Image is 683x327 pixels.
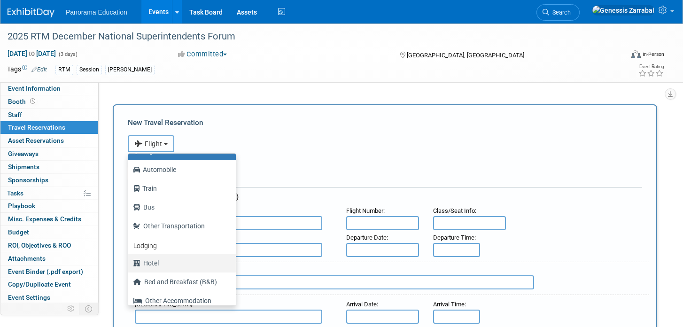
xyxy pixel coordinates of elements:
[0,252,98,265] a: Attachments
[77,65,102,75] div: Session
[433,234,474,241] span: Departure Time
[27,50,36,57] span: to
[79,303,99,315] td: Toggle Event Tabs
[433,234,476,241] small: :
[133,200,226,215] label: Bus
[5,4,501,14] body: Rich Text Area. Press ALT-0 for help.
[567,49,664,63] div: Event Format
[0,161,98,173] a: Shipments
[0,265,98,278] a: Event Binder (.pdf export)
[8,268,83,275] span: Event Binder (.pdf export)
[8,255,46,262] span: Attachments
[133,181,226,196] label: Train
[58,51,78,57] span: (3 days)
[433,207,476,214] small: :
[7,189,23,197] span: Tasks
[133,274,226,289] label: Bed and Breakfast (B&B)
[536,4,580,21] a: Search
[346,301,378,308] small: :
[549,9,571,16] span: Search
[8,111,22,118] span: Staff
[592,5,655,16] img: Genessis Zarrabal
[631,50,641,58] img: Format-Inperson.png
[8,85,61,92] span: Event Information
[346,207,385,214] small: :
[433,301,465,308] span: Arrival Time
[7,49,56,58] span: [DATE] [DATE]
[0,95,98,108] a: Booth
[0,82,98,95] a: Event Information
[105,65,155,75] div: [PERSON_NAME]
[8,176,48,184] span: Sponsorships
[128,117,642,128] div: New Travel Reservation
[7,64,47,75] td: Tags
[346,207,383,214] span: Flight Number
[134,140,163,148] span: Flight
[4,28,608,45] div: 2025 RTM December National Superintendents Forum
[638,64,664,69] div: Event Rating
[128,235,236,254] a: Lodging
[8,294,50,301] span: Event Settings
[8,241,71,249] span: ROI, Objectives & ROO
[133,218,226,234] label: Other Transportation
[407,52,524,59] span: [GEOGRAPHIC_DATA], [GEOGRAPHIC_DATA]
[133,293,226,308] label: Other Accommodation
[8,8,54,17] img: ExhibitDay
[8,163,39,171] span: Shipments
[31,66,47,73] a: Edit
[0,134,98,147] a: Asset Reservations
[642,51,664,58] div: In-Person
[8,202,35,210] span: Playbook
[133,256,226,271] label: Hotel
[128,152,642,166] div: Booking Confirmation Number:
[8,150,39,157] span: Giveaways
[133,162,226,177] label: Automobile
[8,228,29,236] span: Budget
[63,303,79,315] td: Personalize Event Tab Strip
[66,8,127,16] span: Panorama Education
[433,301,466,308] small: :
[0,187,98,200] a: Tasks
[346,301,377,308] span: Arrival Date
[0,291,98,304] a: Event Settings
[133,242,157,249] b: Lodging
[0,174,98,187] a: Sponsorships
[433,207,475,214] span: Class/Seat Info
[8,280,71,288] span: Copy/Duplicate Event
[8,98,37,105] span: Booth
[0,121,98,134] a: Travel Reservations
[346,234,387,241] span: Departure Date
[0,213,98,226] a: Misc. Expenses & Credits
[0,239,98,252] a: ROI, Objectives & ROO
[8,215,81,223] span: Misc. Expenses & Credits
[8,124,65,131] span: Travel Reservations
[0,148,98,160] a: Giveaways
[0,278,98,291] a: Copy/Duplicate Event
[0,109,98,121] a: Staff
[175,49,231,59] button: Committed
[346,234,388,241] small: :
[0,226,98,239] a: Budget
[8,137,64,144] span: Asset Reservations
[128,135,174,152] button: Flight
[0,200,98,212] a: Playbook
[28,98,37,105] span: Booth not reserved yet
[55,65,73,75] div: RTM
